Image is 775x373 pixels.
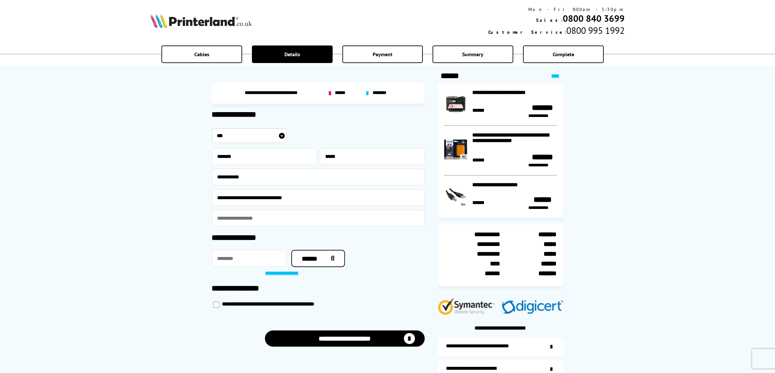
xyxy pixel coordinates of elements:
[150,14,252,28] img: Printerland Logo
[373,51,393,58] span: Payment
[566,24,625,36] span: 0800 995 1992
[284,51,300,58] span: Details
[488,6,625,12] div: Mon - Fri 9:00am - 5:30pm
[563,12,625,24] a: 0800 840 3699
[438,337,563,356] a: additional-ink
[536,17,563,23] span: Sales:
[488,29,566,35] span: Customer Service:
[194,51,209,58] span: Cables
[553,51,574,58] span: Complete
[463,51,484,58] span: Summary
